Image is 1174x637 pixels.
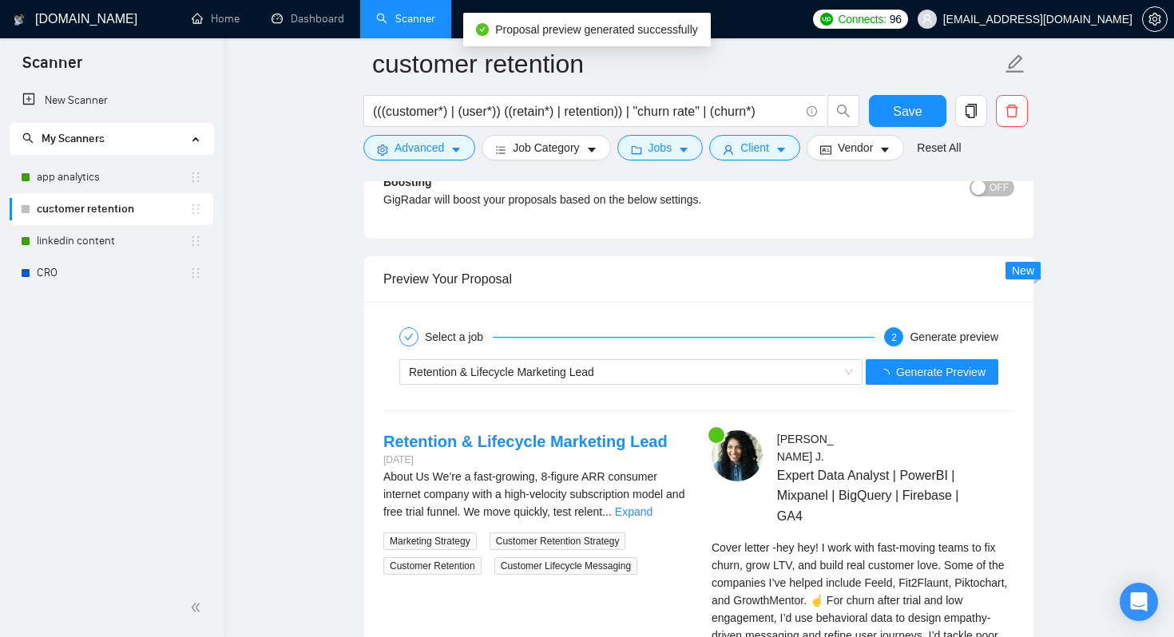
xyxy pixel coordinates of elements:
li: customer retention [10,193,213,225]
button: barsJob Categorycaret-down [482,135,610,160]
a: CRO [37,257,189,289]
span: copy [956,104,986,118]
span: check [404,332,414,342]
li: CRO [10,257,213,289]
img: c1bZ28gSVjOLy3tGxAadTPzvr1R5TI5KrZbAVGTG1arWOwpX3TmaT4ROg1Cb54EQGM [712,430,763,481]
a: setting [1142,13,1168,26]
li: linkedin content [10,225,213,257]
span: caret-down [450,144,462,156]
span: OFF [990,179,1009,196]
div: [DATE] [383,453,668,468]
span: bars [495,144,506,156]
span: ... [602,505,612,518]
span: Client [740,139,769,156]
a: New Scanner [22,85,200,117]
span: holder [189,171,202,184]
a: Reset All [917,139,961,156]
a: dashboardDashboard [272,12,344,26]
span: Customer Retention Strategy [490,532,626,550]
span: info-circle [807,106,817,117]
input: Scanner name... [372,44,1001,84]
span: caret-down [879,144,890,156]
span: caret-down [775,144,787,156]
span: folder [631,144,642,156]
span: Proposal preview generated successfully [495,23,698,36]
span: idcard [820,144,831,156]
span: search [828,104,859,118]
button: setting [1142,6,1168,32]
a: customer retention [37,193,189,225]
li: New Scanner [10,85,213,117]
a: linkedin content [37,225,189,257]
span: 96 [890,10,902,28]
span: setting [1143,13,1167,26]
span: Job Category [513,139,579,156]
span: Expert Data Analyst | PowerBI | Mixpanel | BigQuery | Firebase | GA4 [777,465,967,525]
span: About Us We’re a fast-growing, 8-figure ARR consumer internet company with a high-velocity subscr... [383,470,684,518]
button: copy [955,95,987,127]
span: double-left [190,599,206,615]
button: search [827,95,859,127]
span: holder [189,235,202,247]
a: app analytics [37,161,189,193]
span: holder [189,267,202,279]
img: logo [14,7,25,33]
span: 2 [891,332,897,343]
span: caret-down [586,144,597,156]
span: search [22,133,34,144]
a: homeHome [192,12,240,26]
span: Jobs [648,139,672,156]
span: Connects: [838,10,886,28]
span: loading [879,369,896,380]
span: Generate Preview [896,363,986,381]
span: user [723,144,734,156]
span: setting [377,144,388,156]
a: Retention & Lifecycle Marketing Lead [383,433,668,450]
span: user [922,14,933,25]
span: [PERSON_NAME] J . [777,433,834,463]
span: My Scanners [42,132,105,145]
span: Customer Lifecycle Messaging [494,557,637,575]
span: My Scanners [22,132,105,145]
a: searchScanner [376,12,435,26]
div: GigRadar will boost your proposals based on the below settings. [383,191,857,208]
button: delete [996,95,1028,127]
button: idcardVendorcaret-down [807,135,904,160]
span: holder [189,203,202,216]
span: Save [893,101,922,121]
div: Open Intercom Messenger [1120,583,1158,621]
img: upwork-logo.png [820,13,833,26]
span: New [1012,264,1034,277]
li: app analytics [10,161,213,193]
b: Boosting [383,176,432,188]
span: edit [1005,53,1025,74]
button: Generate Preview [866,359,998,385]
span: caret-down [678,144,689,156]
span: Marketing Strategy [383,532,477,550]
span: Advanced [395,139,444,156]
button: userClientcaret-down [709,135,800,160]
div: Preview Your Proposal [383,256,1014,302]
button: folderJobscaret-down [617,135,704,160]
span: Scanner [10,51,95,85]
div: Generate preview [910,327,998,346]
div: Select a job [425,327,493,346]
span: check-circle [476,23,489,36]
span: Retention & Lifecycle Marketing Lead [409,366,594,378]
button: settingAdvancedcaret-down [363,135,475,160]
button: Save [869,95,946,127]
input: Search Freelance Jobs... [373,101,799,121]
a: Expand [615,505,652,518]
span: delete [997,104,1027,118]
span: Vendor [838,139,873,156]
div: About Us We’re a fast-growing, 8-figure ARR consumer internet company with a high-velocity subscr... [383,468,686,520]
span: Customer Retention [383,557,482,575]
